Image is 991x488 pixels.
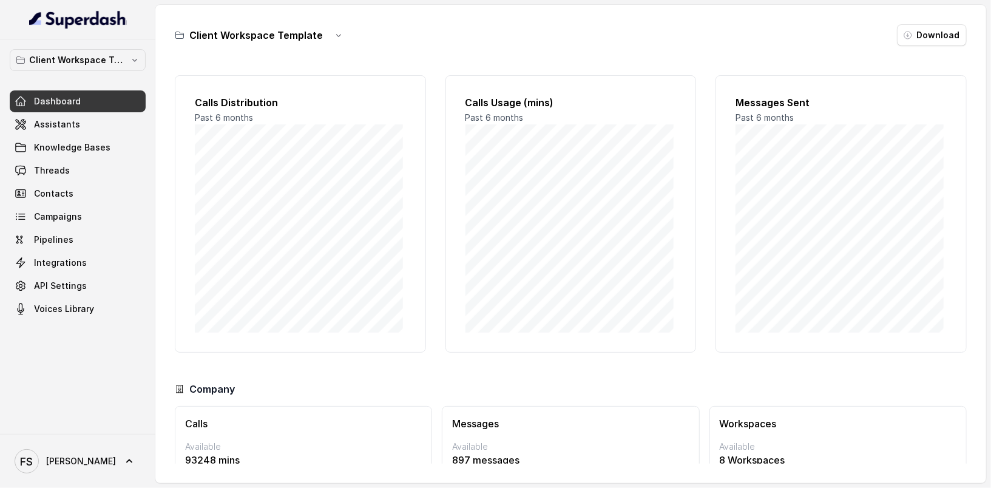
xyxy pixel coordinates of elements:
[34,118,80,130] span: Assistants
[34,141,110,154] span: Knowledge Bases
[34,95,81,107] span: Dashboard
[29,53,126,67] p: Client Workspace Template
[34,211,82,223] span: Campaigns
[46,455,116,467] span: [PERSON_NAME]
[34,164,70,177] span: Threads
[736,95,947,110] h2: Messages Sent
[10,160,146,181] a: Threads
[452,453,689,467] p: 897 messages
[720,441,956,453] p: Available
[21,455,33,468] text: FS
[10,90,146,112] a: Dashboard
[465,95,677,110] h2: Calls Usage (mins)
[34,188,73,200] span: Contacts
[185,453,422,467] p: 93248 mins
[10,183,146,205] a: Contacts
[34,234,73,246] span: Pipelines
[185,416,422,431] h3: Calls
[10,229,146,251] a: Pipelines
[34,257,87,269] span: Integrations
[452,416,689,431] h3: Messages
[195,95,406,110] h2: Calls Distribution
[10,252,146,274] a: Integrations
[10,298,146,320] a: Voices Library
[185,441,422,453] p: Available
[10,49,146,71] button: Client Workspace Template
[10,444,146,478] a: [PERSON_NAME]
[465,112,524,123] span: Past 6 months
[189,28,323,42] h3: Client Workspace Template
[452,441,689,453] p: Available
[29,10,127,29] img: light.svg
[736,112,794,123] span: Past 6 months
[10,206,146,228] a: Campaigns
[897,24,967,46] button: Download
[195,112,253,123] span: Past 6 months
[720,453,956,467] p: 8 Workspaces
[10,275,146,297] a: API Settings
[10,137,146,158] a: Knowledge Bases
[10,114,146,135] a: Assistants
[34,280,87,292] span: API Settings
[720,416,956,431] h3: Workspaces
[189,382,235,396] h3: Company
[34,303,94,315] span: Voices Library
